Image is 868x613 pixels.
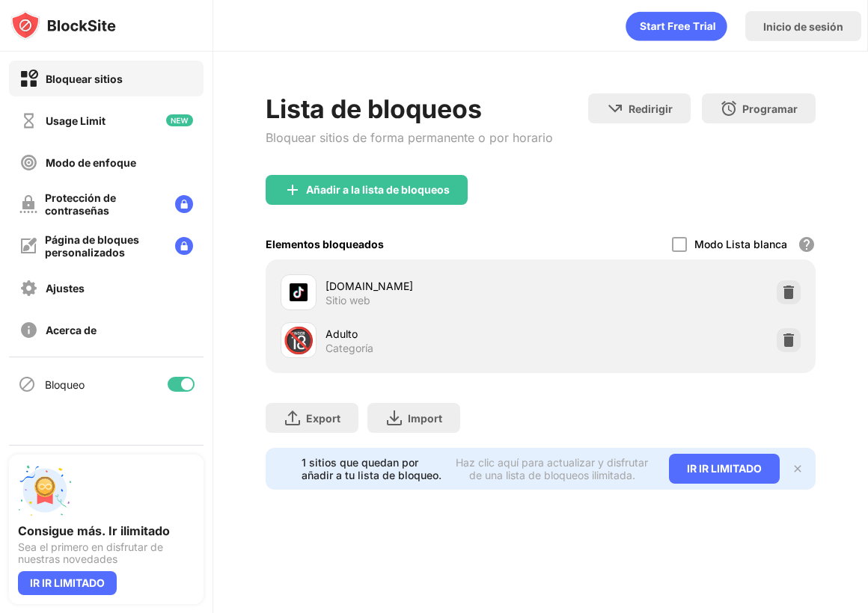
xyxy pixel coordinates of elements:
[46,156,136,169] div: Modo de enfoque
[408,412,442,425] div: Import
[742,102,798,115] div: Programar
[325,326,541,342] div: Adulto
[18,523,195,538] div: Consigue más. Ir ilimitado
[18,571,117,595] div: IR IR LIMITADO
[306,184,450,196] div: Añadir a la lista de bloqueos
[669,454,780,484] div: IR IR LIMITADO
[306,412,340,425] div: Export
[325,278,541,294] div: [DOMAIN_NAME]
[325,294,370,307] div: Sitio web
[175,237,193,255] img: lock-menu.svg
[19,153,38,172] img: focus-off.svg
[19,70,38,88] img: block-on.svg
[19,195,37,213] img: password-protection-off.svg
[626,11,727,41] div: animation
[46,282,85,295] div: Ajustes
[45,233,163,259] div: Página de bloques personalizados
[45,378,85,391] div: Bloqueo
[283,325,314,356] div: 🔞
[46,324,97,336] div: Acerca de
[325,342,373,355] div: Categoría
[175,195,193,213] img: lock-menu.svg
[46,73,123,85] div: Bloquear sitios
[10,10,116,40] img: logo-blocksite.svg
[290,283,308,301] img: favicons
[19,279,38,298] img: settings-off.svg
[792,463,804,475] img: x-button.svg
[166,114,193,126] img: new-icon.svg
[19,237,37,255] img: customize-block-page-off.svg
[19,111,38,130] img: time-usage-off.svg
[18,463,72,517] img: push-unlimited.svg
[302,456,444,481] div: 1 sitios que quedan por añadir a tu lista de bloqueo.
[45,191,163,217] div: Protección de contraseñas
[19,321,38,339] img: about-off.svg
[694,238,787,250] div: Modo Lista blanca
[453,456,651,481] div: Haz clic aquí para actualizar y disfrutar de una lista de bloqueos ilimitada.
[629,102,673,115] div: Redirigir
[18,541,195,565] div: Sea el primero en disfrutar de nuestras novedades
[266,130,553,145] div: Bloquear sitios de forma permanente o por horario
[763,20,843,33] div: Inicio de sesión
[18,375,36,393] img: blocking-icon.svg
[46,114,106,127] div: Usage Limit
[266,238,384,250] div: Elementos bloqueados
[266,93,553,124] div: Lista de bloqueos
